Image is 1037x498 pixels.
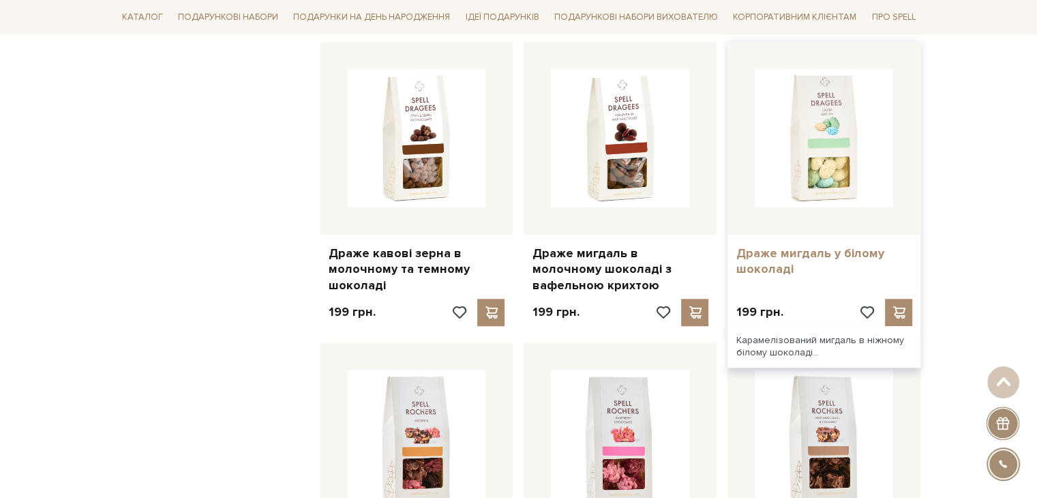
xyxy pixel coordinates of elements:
a: Про Spell [866,7,920,28]
a: Драже мигдаль в молочному шоколаді з вафельною крихтою [532,246,708,293]
a: Драже кавові зерна в молочному та темному шоколаді [329,246,505,293]
p: 199 грн. [329,304,376,320]
a: Подарункові набори [172,7,284,28]
p: 199 грн. [736,304,783,320]
a: Драже мигдаль у білому шоколаді [736,246,912,278]
a: Ідеї подарунків [460,7,544,28]
a: Корпоративним клієнтам [727,5,862,29]
div: Карамелізований мигдаль в ніжному білому шоколаді... [727,326,920,367]
p: 199 грн. [532,304,579,320]
a: Каталог [117,7,168,28]
a: Подарункові набори вихователю [549,5,723,29]
a: Подарунки на День народження [288,7,455,28]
